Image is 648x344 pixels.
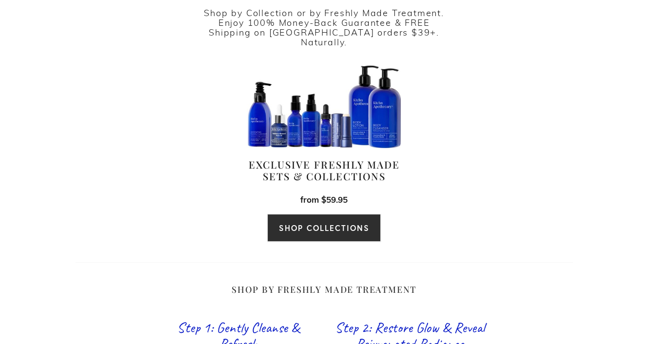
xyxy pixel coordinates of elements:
h4: Exclusive Freshly Made Sets & Collections [248,158,403,183]
strong: from $59.95 [300,193,348,205]
span: Shop by Freshly Made Treatment [232,284,416,295]
a: SHOP COLLECTIONS [267,214,380,242]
